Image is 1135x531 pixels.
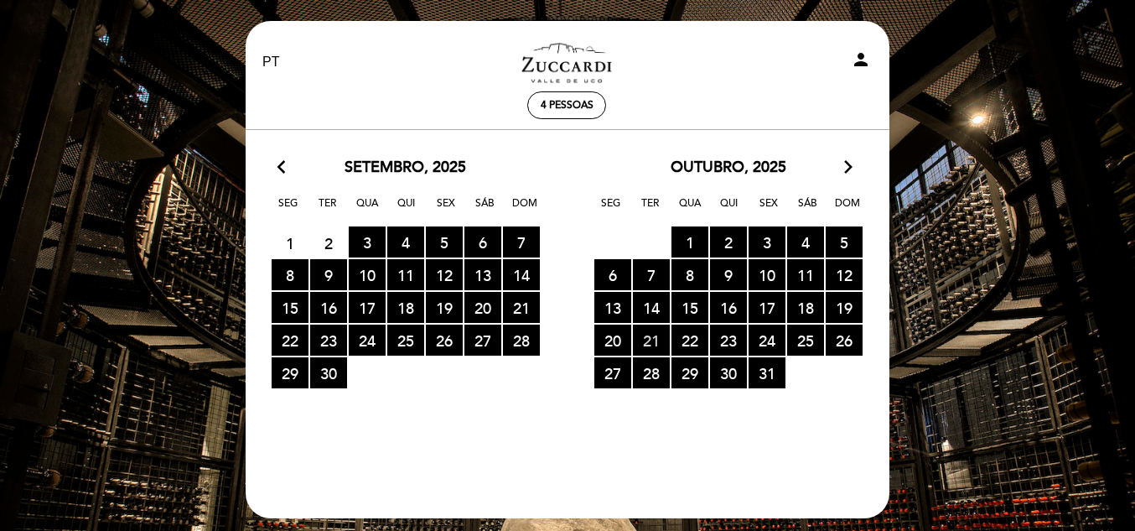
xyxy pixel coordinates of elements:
[350,195,384,226] span: Qua
[633,259,670,290] span: 7
[826,292,863,323] span: 19
[633,292,670,323] span: 14
[503,226,540,258] span: 7
[671,259,708,290] span: 8
[594,292,631,323] span: 13
[594,325,631,356] span: 20
[851,49,871,70] i: person
[464,292,501,323] span: 20
[671,157,786,179] span: outubro, 2025
[710,292,747,323] span: 16
[349,325,386,356] span: 24
[749,226,785,258] span: 3
[387,292,424,323] span: 18
[787,259,824,290] span: 11
[671,325,708,356] span: 22
[634,195,667,226] span: Ter
[426,325,463,356] span: 26
[749,259,785,290] span: 10
[349,226,386,258] span: 3
[710,226,747,258] span: 2
[749,357,785,388] span: 31
[272,195,305,226] span: Seg
[841,157,856,179] i: arrow_forward_ios
[594,357,631,388] span: 27
[851,49,871,75] button: person
[387,325,424,356] span: 25
[464,259,501,290] span: 13
[503,325,540,356] span: 28
[673,195,707,226] span: Qua
[310,259,347,290] span: 9
[752,195,785,226] span: Sex
[831,195,864,226] span: Dom
[503,259,540,290] span: 14
[310,292,347,323] span: 16
[594,195,628,226] span: Seg
[633,357,670,388] span: 28
[469,195,502,226] span: Sáb
[310,357,347,388] span: 30
[503,292,540,323] span: 21
[464,226,501,258] span: 6
[787,292,824,323] span: 18
[272,325,308,356] span: 22
[671,226,708,258] span: 1
[749,292,785,323] span: 17
[426,226,463,258] span: 5
[277,157,293,179] i: arrow_back_ios
[311,195,345,226] span: Ter
[390,195,423,226] span: Qui
[787,226,824,258] span: 4
[310,325,347,356] span: 23
[826,325,863,356] span: 26
[713,195,746,226] span: Qui
[710,357,747,388] span: 30
[710,325,747,356] span: 23
[349,292,386,323] span: 17
[671,357,708,388] span: 29
[541,99,593,112] span: 4 pessoas
[272,227,308,258] span: 1
[345,157,466,179] span: setembro, 2025
[791,195,825,226] span: Sáb
[594,259,631,290] span: 6
[826,259,863,290] span: 12
[508,195,542,226] span: Dom
[462,39,671,86] a: Zuccardi Valle de Uco - Turismo
[387,226,424,258] span: 4
[272,292,308,323] span: 15
[749,325,785,356] span: 24
[387,259,424,290] span: 11
[310,227,347,258] span: 2
[349,259,386,290] span: 10
[429,195,463,226] span: Sex
[671,292,708,323] span: 15
[710,259,747,290] span: 9
[272,259,308,290] span: 8
[464,325,501,356] span: 27
[633,325,670,356] span: 21
[426,292,463,323] span: 19
[826,226,863,258] span: 5
[272,357,308,388] span: 29
[426,259,463,290] span: 12
[787,325,824,356] span: 25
